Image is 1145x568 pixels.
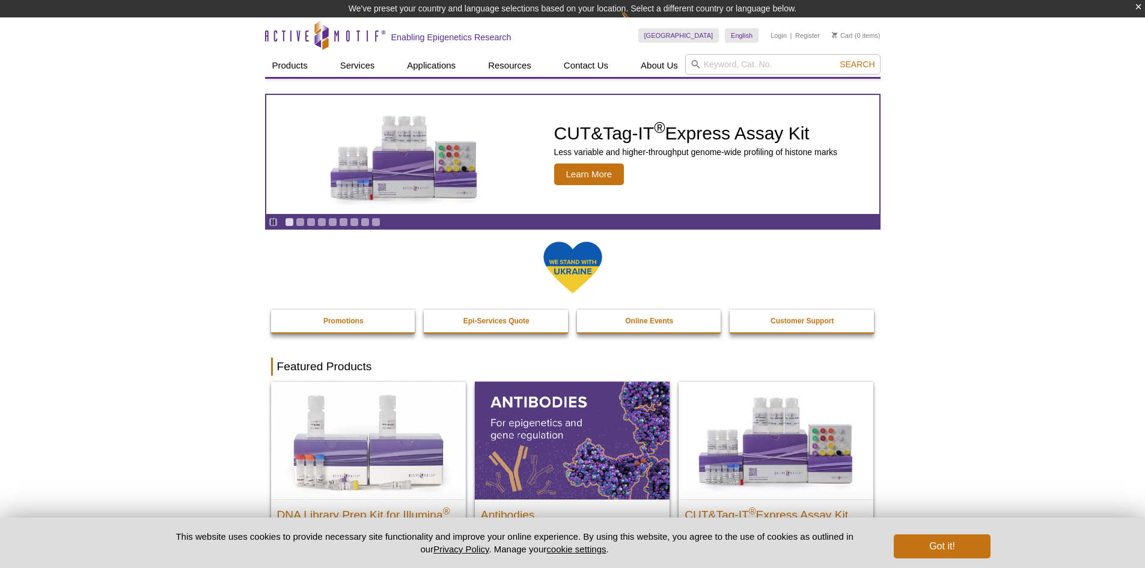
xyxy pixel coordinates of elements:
a: Go to slide 9 [371,218,380,227]
button: cookie settings [546,544,606,554]
li: (0 items) [832,28,881,43]
li: | [790,28,792,43]
a: Login [771,31,787,40]
a: Go to slide 6 [339,218,348,227]
h2: CUT&Tag-IT Express Assay Kit [685,503,867,521]
sup: ® [654,119,665,136]
button: Search [836,59,878,70]
a: Go to slide 2 [296,218,305,227]
span: Learn More [554,163,624,185]
img: CUT&Tag-IT Express Assay Kit [305,89,503,221]
p: Less variable and higher-throughput genome-wide profiling of histone marks [554,147,838,157]
a: Resources [481,54,539,77]
a: Applications [400,54,463,77]
a: About Us [634,54,685,77]
h2: Antibodies [481,503,664,521]
a: Cart [832,31,853,40]
strong: Epi-Services Quote [463,317,530,325]
img: All Antibodies [475,382,670,499]
a: Go to slide 4 [317,218,326,227]
strong: Online Events [625,317,673,325]
a: Privacy Policy [433,544,489,554]
a: Online Events [577,310,722,332]
img: Your Cart [832,32,837,38]
button: Got it! [894,534,990,558]
a: English [725,28,759,43]
p: This website uses cookies to provide necessary site functionality and improve your online experie... [155,530,875,555]
a: Epi-Services Quote [424,310,569,332]
strong: Customer Support [771,317,834,325]
img: Change Here [621,9,653,37]
a: Go to slide 5 [328,218,337,227]
sup: ® [749,506,756,516]
a: Services [333,54,382,77]
h2: Featured Products [271,358,875,376]
a: All Antibodies Antibodies Application-tested antibodies for ChIP, CUT&Tag, and CUT&RUN. [475,382,670,564]
article: CUT&Tag-IT Express Assay Kit [266,95,879,214]
input: Keyword, Cat. No. [685,54,881,75]
a: Go to slide 1 [285,218,294,227]
span: Search [840,60,875,69]
a: Register [795,31,820,40]
a: Products [265,54,315,77]
a: CUT&Tag-IT® Express Assay Kit CUT&Tag-IT®Express Assay Kit Less variable and higher-throughput ge... [679,382,873,564]
a: Promotions [271,310,417,332]
img: DNA Library Prep Kit for Illumina [271,382,466,499]
a: [GEOGRAPHIC_DATA] [638,28,719,43]
strong: Promotions [323,317,364,325]
a: Go to slide 7 [350,218,359,227]
a: Go to slide 3 [307,218,316,227]
a: Toggle autoplay [269,218,278,227]
a: Go to slide 8 [361,218,370,227]
sup: ® [443,506,450,516]
img: CUT&Tag-IT® Express Assay Kit [679,382,873,499]
a: CUT&Tag-IT Express Assay Kit CUT&Tag-IT®Express Assay Kit Less variable and higher-throughput gen... [266,95,879,214]
h2: CUT&Tag-IT Express Assay Kit [554,124,838,142]
img: We Stand With Ukraine [543,240,603,294]
a: Customer Support [730,310,875,332]
h2: Enabling Epigenetics Research [391,32,511,43]
h2: DNA Library Prep Kit for Illumina [277,503,460,521]
a: Contact Us [557,54,615,77]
